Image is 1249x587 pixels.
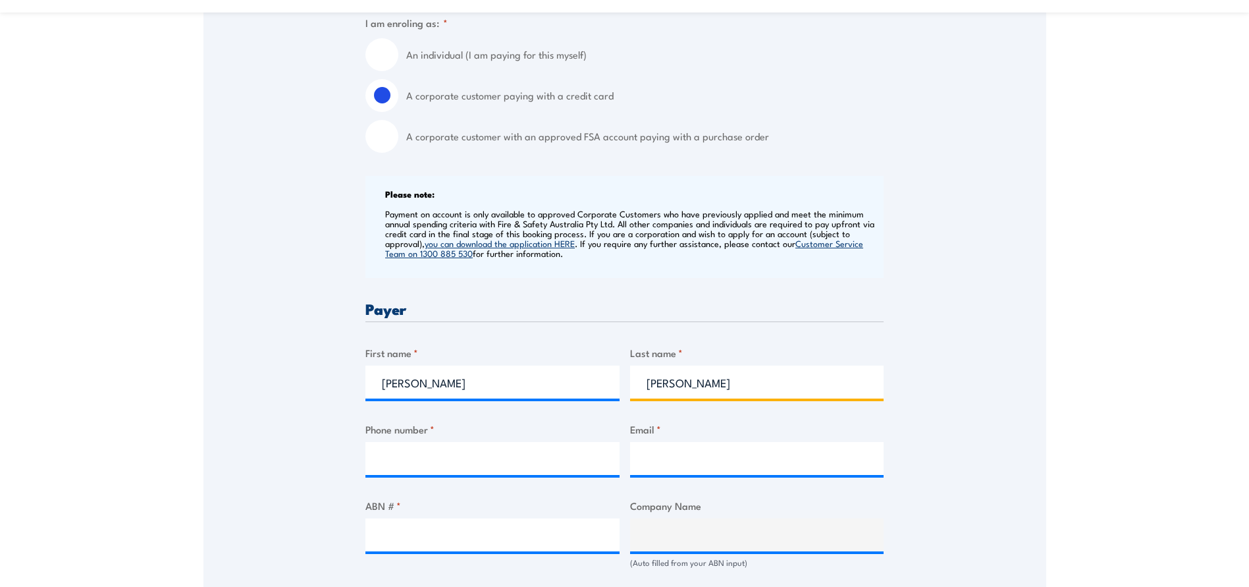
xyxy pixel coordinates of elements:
legend: I am enroling as: [365,15,448,30]
h3: Payer [365,301,884,316]
div: (Auto filled from your ABN input) [630,557,884,569]
b: Please note: [385,187,435,200]
label: ABN # [365,498,620,513]
label: Phone number [365,422,620,437]
a: Customer Service Team on 1300 885 530 [385,237,863,259]
label: Company Name [630,498,884,513]
label: A corporate customer paying with a credit card [406,79,884,112]
label: An individual (I am paying for this myself) [406,38,884,71]
label: A corporate customer with an approved FSA account paying with a purchase order [406,120,884,153]
a: you can download the application HERE [425,237,575,249]
p: Payment on account is only available to approved Corporate Customers who have previously applied ... [385,209,880,258]
label: Last name [630,345,884,360]
label: Email [630,422,884,437]
label: First name [365,345,620,360]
